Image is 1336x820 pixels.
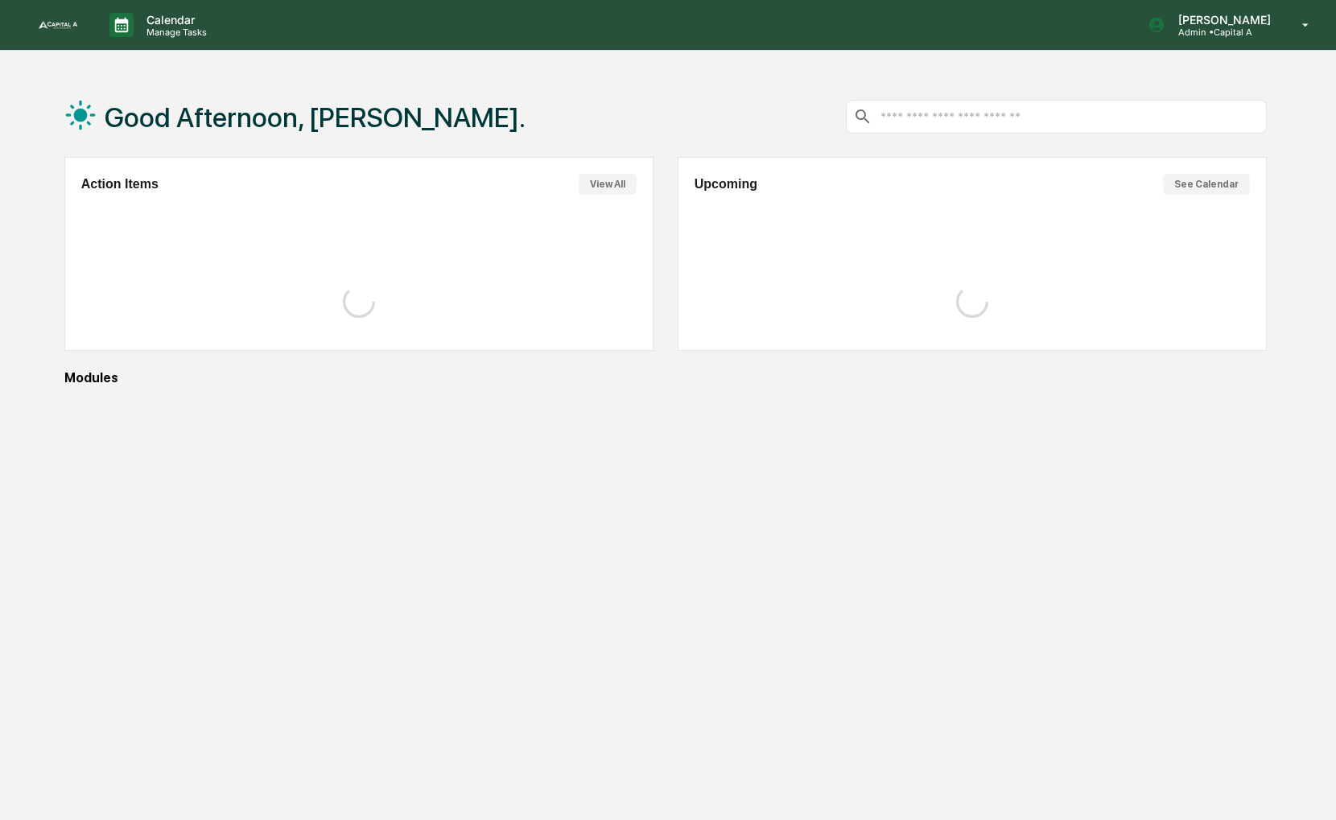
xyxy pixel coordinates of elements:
p: [PERSON_NAME] [1165,13,1279,27]
h1: Good Afternoon, [PERSON_NAME]. [105,101,526,134]
p: Calendar [134,13,215,27]
h2: Action Items [81,177,159,192]
p: Admin • Capital A [1165,27,1279,38]
div: Modules [64,370,1267,385]
p: Manage Tasks [134,27,215,38]
h2: Upcoming [695,177,757,192]
button: See Calendar [1163,174,1250,195]
button: View All [579,174,637,195]
img: logo [39,21,77,29]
